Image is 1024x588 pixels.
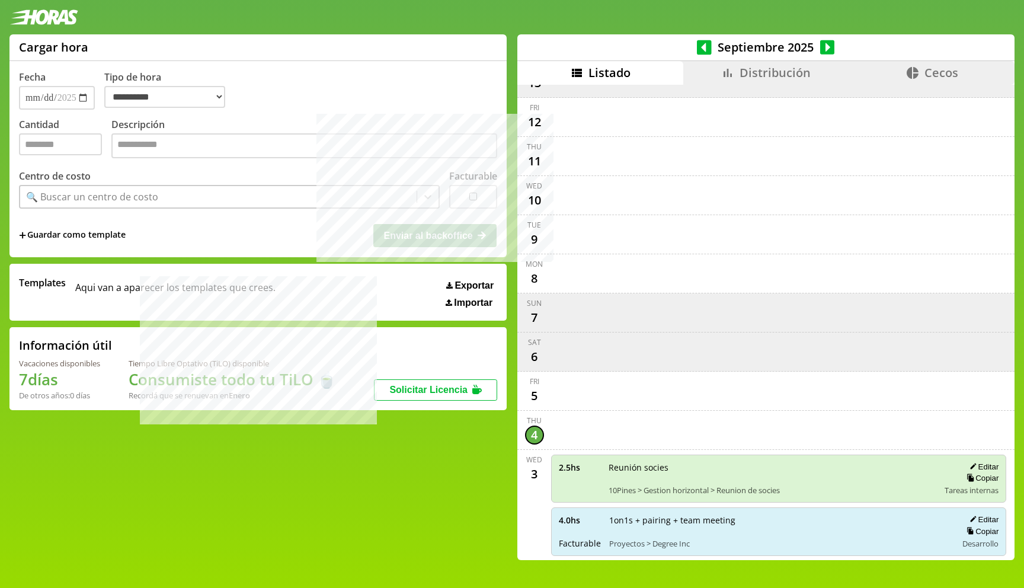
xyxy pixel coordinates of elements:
div: 3 [525,465,544,484]
span: Distribución [740,65,811,81]
img: logotipo [9,9,78,25]
span: +Guardar como template [19,229,126,242]
div: Fri [530,376,539,386]
span: Templates [19,276,66,289]
label: Descripción [111,118,497,161]
div: 4 [525,426,544,445]
div: Tue [527,220,541,230]
div: Wed [526,181,542,191]
h1: 7 días [19,369,100,390]
span: 4.0 hs [559,514,601,526]
span: Desarrollo [962,538,999,549]
div: scrollable content [517,85,1015,558]
span: Listado [588,65,631,81]
select: Tipo de hora [104,86,225,108]
span: 10Pines > Gestion horizontal > Reunion de socies [609,485,937,496]
div: Recordá que se renuevan en [129,390,336,401]
button: Editar [966,514,999,525]
span: Reunión socies [609,462,937,473]
span: + [19,229,26,242]
textarea: Descripción [111,133,497,158]
div: Wed [526,455,542,465]
b: Enero [229,390,250,401]
span: Facturable [559,538,601,549]
label: Facturable [449,170,497,183]
span: 2.5 hs [559,462,600,473]
label: Centro de costo [19,170,91,183]
span: Proyectos > Degree Inc [609,538,949,549]
div: 7 [525,308,544,327]
label: Cantidad [19,118,111,161]
div: Sat [528,337,541,347]
div: Mon [526,259,543,269]
span: Tareas internas [945,485,999,496]
span: 1on1s + pairing + team meeting [609,514,949,526]
h1: Cargar hora [19,39,88,55]
h1: Consumiste todo tu TiLO 🍵 [129,369,336,390]
span: Aqui van a aparecer los templates que crees. [75,276,276,308]
div: 8 [525,269,544,288]
div: 6 [525,347,544,366]
span: Solicitar Licencia [389,385,468,395]
div: 11 [525,152,544,171]
div: Thu [527,142,542,152]
span: Exportar [455,280,494,291]
div: Vacaciones disponibles [19,358,100,369]
div: 10 [525,191,544,210]
div: Sun [527,298,542,308]
div: Tiempo Libre Optativo (TiLO) disponible [129,358,336,369]
button: Solicitar Licencia [374,379,497,401]
button: Editar [966,462,999,472]
div: Thu [527,416,542,426]
div: 9 [525,230,544,249]
div: De otros años: 0 días [19,390,100,401]
div: 🔍 Buscar un centro de costo [26,190,158,203]
div: 5 [525,386,544,405]
div: 12 [525,113,544,132]
span: Cecos [924,65,958,81]
label: Fecha [19,71,46,84]
button: Exportar [443,280,497,292]
input: Cantidad [19,133,102,155]
button: Copiar [963,473,999,483]
div: Fri [530,103,539,113]
span: Septiembre 2025 [712,39,820,55]
label: Tipo de hora [104,71,235,110]
button: Copiar [963,526,999,536]
h2: Información útil [19,337,112,353]
span: Importar [454,298,492,308]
